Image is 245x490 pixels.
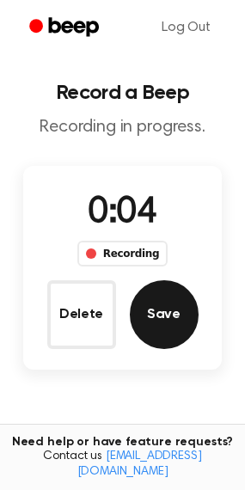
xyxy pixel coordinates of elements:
h1: Record a Beep [14,83,231,103]
div: Recording [77,241,168,266]
p: Recording in progress. [14,117,231,138]
span: Contact us [10,450,235,480]
button: Delete Audio Record [47,280,116,349]
span: 0:04 [88,195,156,231]
a: Log Out [144,7,228,48]
a: [EMAIL_ADDRESS][DOMAIN_NAME] [77,450,202,478]
button: Save Audio Record [130,280,199,349]
a: Beep [17,11,114,45]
